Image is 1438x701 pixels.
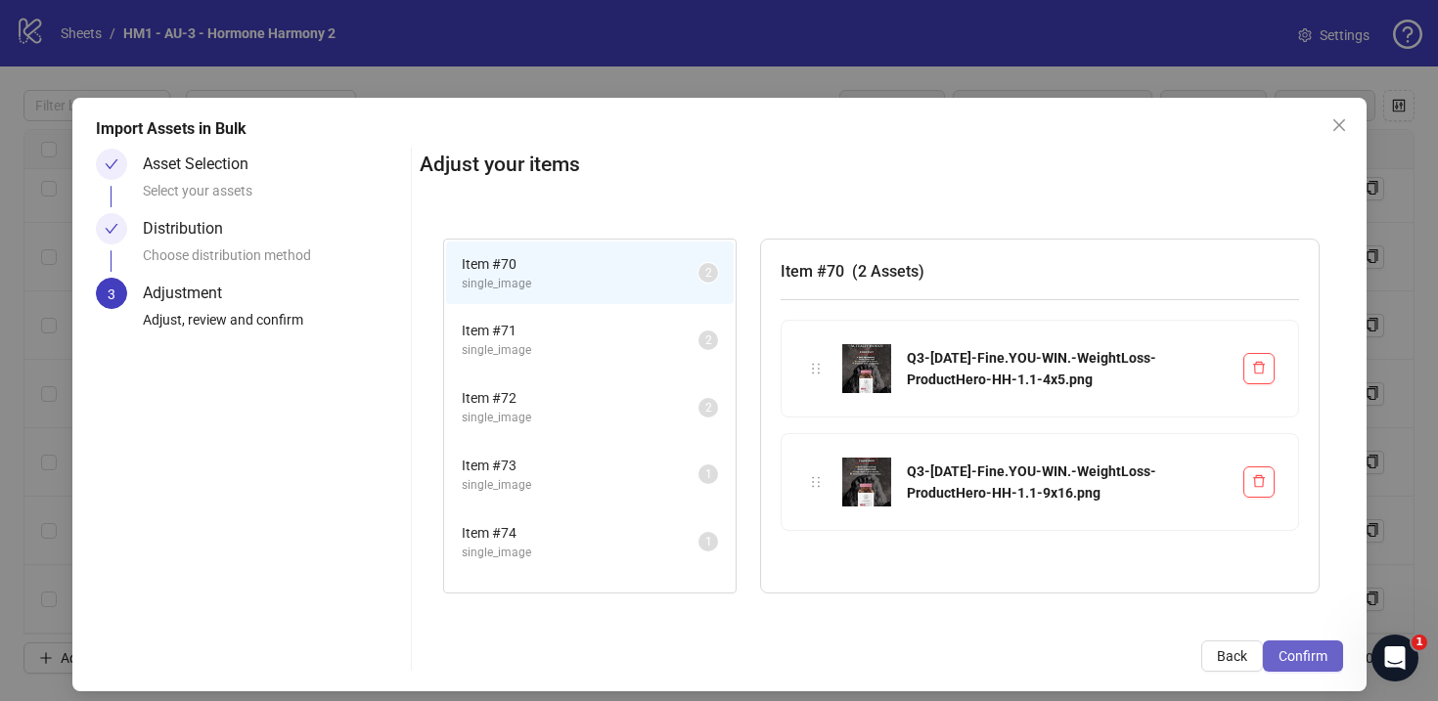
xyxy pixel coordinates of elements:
span: Item # 73 [462,455,698,476]
span: Back [1217,648,1247,664]
button: Confirm [1263,640,1343,672]
span: Item # 72 [462,387,698,409]
span: Item # 74 [462,522,698,544]
sup: 1 [698,532,718,551]
span: check [105,222,118,236]
div: Adjustment [143,278,238,309]
div: holder [805,471,827,493]
h2: Adjust your items [420,149,1343,181]
div: holder [805,358,827,379]
span: Item # 71 [462,320,698,341]
span: holder [809,475,823,489]
div: Adjust, review and confirm [143,309,404,342]
iframe: Intercom live chat [1371,635,1418,681]
span: ( 2 Assets ) [852,262,924,281]
button: Delete [1243,466,1275,498]
h3: Item # 70 [781,259,1299,284]
span: single_image [462,341,698,360]
sup: 2 [698,330,718,350]
span: 2 [705,333,712,347]
span: 1 [1412,635,1427,650]
button: Back [1201,640,1263,672]
span: delete [1252,474,1266,488]
button: Delete [1243,353,1275,384]
sup: 2 [698,263,718,283]
div: Q3-[DATE]-Fine.YOU-WIN.-WeightLoss-ProductHero-HH-1.1-9x16.png [907,460,1228,504]
div: Choose distribution method [143,244,404,278]
div: Select your assets [143,180,404,213]
span: delete [1252,361,1266,374]
button: Close [1324,110,1355,141]
span: 2 [705,401,712,415]
div: Q3-[DATE]-Fine.YOU-WIN.-WeightLoss-ProductHero-HH-1.1-4x5.png [907,347,1228,390]
sup: 1 [698,464,718,484]
div: Import Assets in Bulk [96,117,1343,141]
span: single_image [462,275,698,293]
span: 1 [705,467,712,481]
img: Q3-09-SEP-2025-Fine.YOU-WIN.-WeightLoss-ProductHero-HH-1.1-9x16.png [842,458,891,506]
span: 1 [705,535,712,548]
span: 2 [705,266,712,280]
span: holder [809,362,823,375]
div: Distribution [143,213,239,244]
span: single_image [462,476,698,495]
div: Asset Selection [143,149,264,180]
sup: 2 [698,398,718,417]
span: check [105,157,118,171]
span: 3 [108,286,115,302]
img: Q3-09-SEP-2025-Fine.YOU-WIN.-WeightLoss-ProductHero-HH-1.1-4x5.png [842,344,891,393]
span: single_image [462,409,698,427]
span: single_image [462,544,698,562]
span: close [1331,117,1347,133]
span: Item # 70 [462,253,698,275]
span: Confirm [1279,648,1327,664]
